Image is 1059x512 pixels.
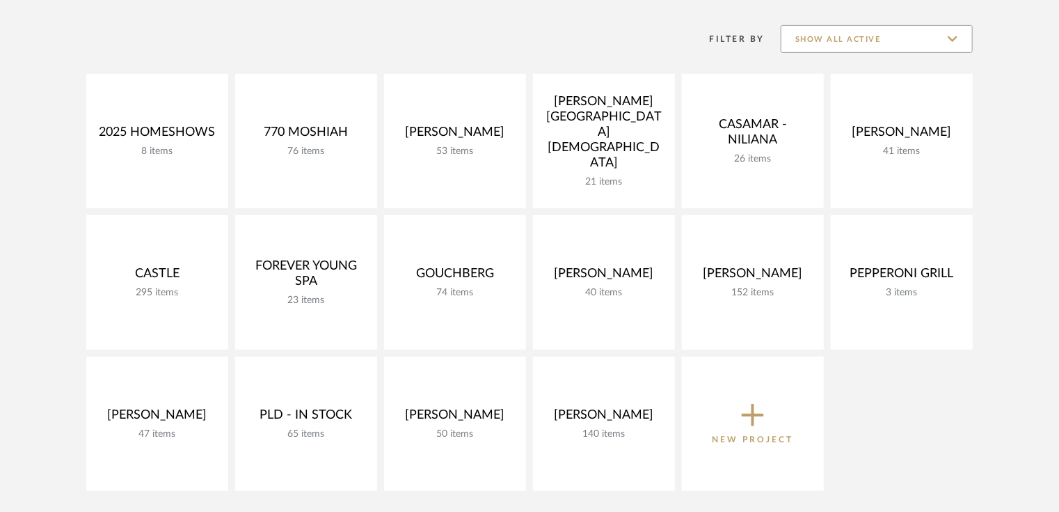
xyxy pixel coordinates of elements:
div: 26 items [693,153,813,165]
div: [PERSON_NAME] [544,408,664,428]
div: 2025 HOMESHOWS [97,125,217,146]
div: 65 items [246,428,366,440]
div: [PERSON_NAME] [395,408,515,428]
div: 152 items [693,287,813,299]
div: 50 items [395,428,515,440]
div: 8 items [97,146,217,157]
div: 295 items [97,287,217,299]
div: CASTLE [97,266,217,287]
div: 23 items [246,295,366,307]
div: 47 items [97,428,217,440]
button: New Project [682,357,824,491]
div: [PERSON_NAME] [544,266,664,287]
div: 53 items [395,146,515,157]
div: Filter By [692,32,765,46]
div: GOUCHBERG [395,266,515,287]
div: 3 items [842,287,962,299]
div: PLD - IN STOCK [246,408,366,428]
div: [PERSON_NAME] [395,125,515,146]
div: 40 items [544,287,664,299]
p: New Project [712,433,794,447]
div: CASAMAR - NILIANA [693,117,813,153]
div: 140 items [544,428,664,440]
div: [PERSON_NAME] [97,408,217,428]
div: 76 items [246,146,366,157]
div: FOREVER YOUNG SPA [246,258,366,295]
div: 41 items [842,146,962,157]
div: 770 MOSHIAH [246,125,366,146]
div: [PERSON_NAME][GEOGRAPHIC_DATA][DEMOGRAPHIC_DATA] [544,94,664,176]
div: [PERSON_NAME] [693,266,813,287]
div: 74 items [395,287,515,299]
div: 21 items [544,176,664,188]
div: PEPPERONI GRILL [842,266,962,287]
div: [PERSON_NAME] [842,125,962,146]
